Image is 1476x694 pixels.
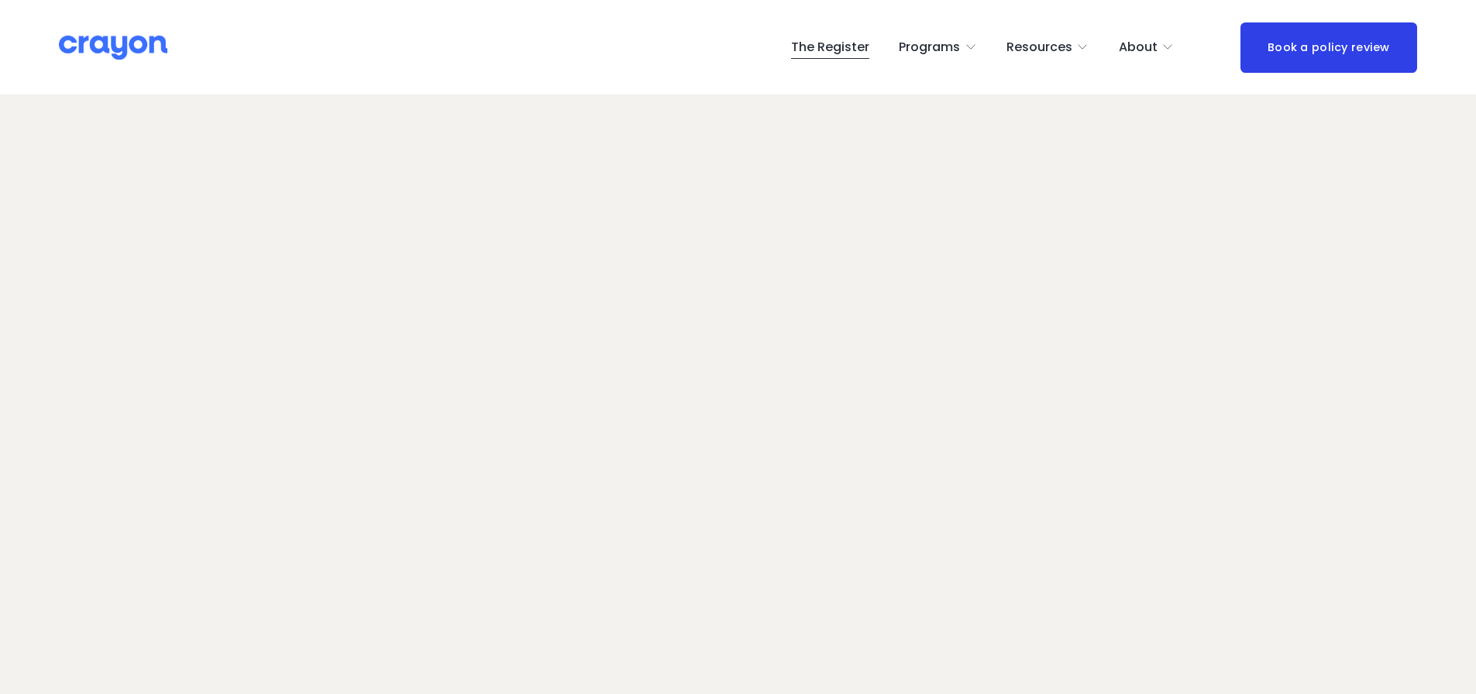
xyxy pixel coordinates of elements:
img: Crayon [59,34,167,61]
a: folder dropdown [1119,35,1175,60]
span: About [1119,36,1158,59]
span: Programs [899,36,960,59]
span: Resources [1006,36,1072,59]
a: folder dropdown [899,35,977,60]
a: Book a policy review [1240,22,1417,73]
a: The Register [791,35,869,60]
a: folder dropdown [1006,35,1089,60]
